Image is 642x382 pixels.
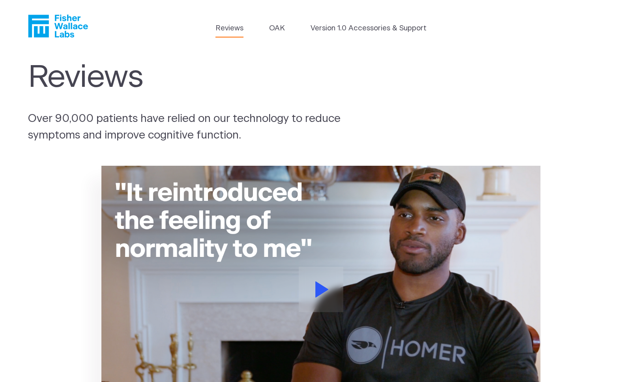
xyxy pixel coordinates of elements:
h1: Reviews [28,60,356,96]
a: OAK [269,23,285,34]
a: Reviews [215,23,243,34]
svg: Play [315,281,329,298]
a: Version 1.0 Accessories & Support [311,23,427,34]
a: Fisher Wallace [28,15,88,37]
p: Over 90,000 patients have relied on our technology to reduce symptoms and improve cognitive funct... [28,111,373,144]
